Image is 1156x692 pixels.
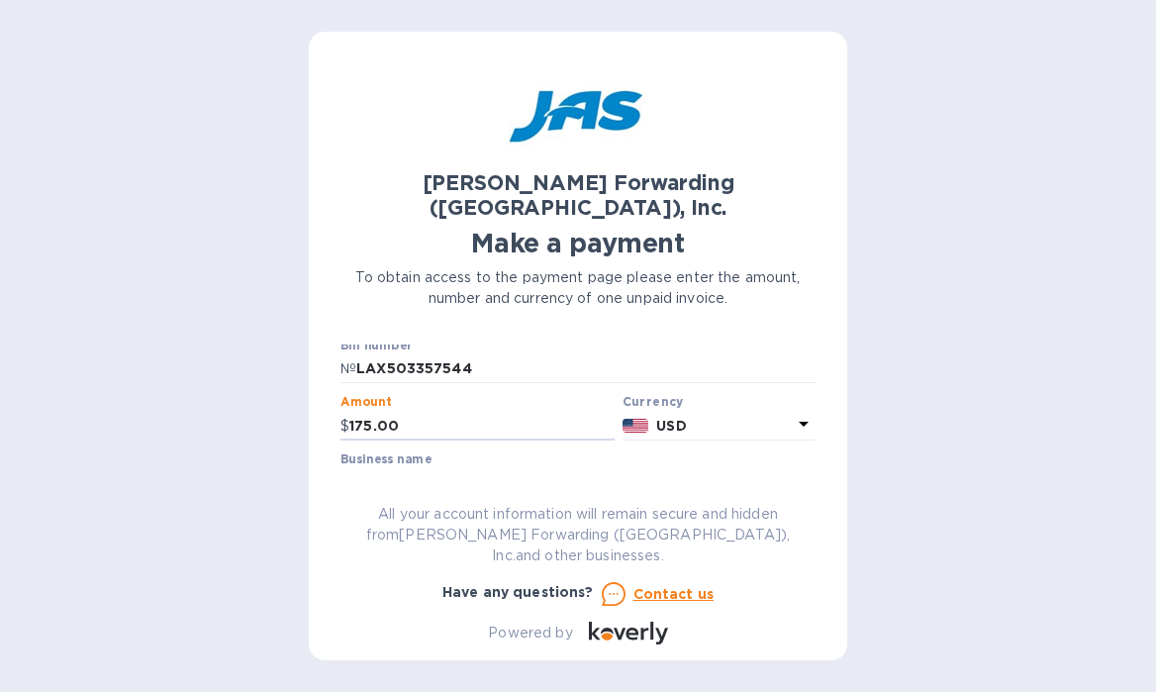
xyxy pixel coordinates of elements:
[340,267,816,309] p: To obtain access to the payment page please enter the amount, number and currency of one unpaid i...
[349,411,615,441] input: 0.00
[340,358,356,379] p: №
[442,584,594,600] b: Have any questions?
[340,454,432,466] label: Business name
[340,397,391,409] label: Amount
[340,416,349,437] p: $
[423,170,734,220] b: [PERSON_NAME] Forwarding ([GEOGRAPHIC_DATA]), Inc.
[340,504,816,566] p: All your account information will remain secure and hidden from [PERSON_NAME] Forwarding ([GEOGRA...
[340,340,412,351] label: Bill number
[356,354,816,384] input: Enter bill number
[488,623,572,643] p: Powered by
[623,394,684,409] b: Currency
[623,419,649,433] img: USD
[340,228,816,259] h1: Make a payment
[656,418,686,434] b: USD
[633,586,715,602] u: Contact us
